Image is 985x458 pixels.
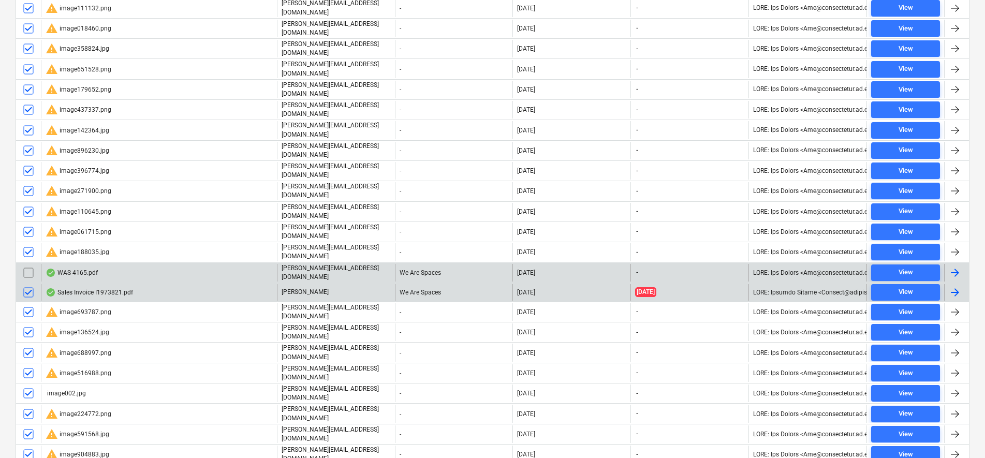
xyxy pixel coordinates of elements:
p: [PERSON_NAME][EMAIL_ADDRESS][DOMAIN_NAME] [282,60,391,78]
span: - [635,146,639,155]
div: OCR finished [46,269,56,277]
div: image061715.png [46,226,111,238]
span: - [635,45,639,53]
span: - [635,24,639,33]
span: warning [46,83,58,96]
span: warning [46,306,58,318]
button: View [871,162,940,179]
div: - [395,182,513,200]
span: - [635,248,639,257]
div: image179652.png [46,83,111,96]
div: image516988.png [46,367,111,379]
div: View [899,408,913,420]
div: [DATE] [517,289,535,296]
div: View [899,63,913,75]
div: [DATE] [517,127,535,134]
span: warning [46,428,58,440]
p: [PERSON_NAME][EMAIL_ADDRESS][DOMAIN_NAME] [282,121,391,139]
div: WAS 4165.pdf [46,269,98,277]
div: [DATE] [517,308,535,316]
button: View [871,142,940,159]
div: View [899,429,913,440]
div: [DATE] [517,248,535,256]
p: [PERSON_NAME][EMAIL_ADDRESS][DOMAIN_NAME] [282,142,391,159]
div: [DATE] [517,208,535,215]
button: View [871,81,940,98]
span: warning [46,144,58,157]
div: View [899,388,913,400]
div: image896230.jpg [46,144,109,157]
div: We Are Spaces [395,264,513,282]
span: - [635,207,639,216]
div: [DATE] [517,5,535,12]
div: View [899,104,913,116]
div: - [395,405,513,422]
span: warning [46,2,58,14]
div: View [899,327,913,338]
div: image688997.png [46,347,111,359]
div: View [899,286,913,298]
div: image110645.png [46,205,111,218]
span: - [635,85,639,94]
button: View [871,244,940,260]
p: [PERSON_NAME] [282,288,329,297]
div: [DATE] [517,431,535,438]
div: image651528.png [46,63,111,76]
button: View [871,426,940,442]
div: - [395,121,513,139]
div: - [395,20,513,37]
div: image591568.jpg [46,428,109,440]
button: View [871,101,940,118]
div: [DATE] [517,66,535,73]
button: View [871,203,940,220]
div: OCR finished [46,288,56,297]
div: image136524.jpg [46,326,109,338]
button: View [871,20,940,37]
div: [DATE] [517,451,535,458]
div: View [899,2,913,14]
p: [PERSON_NAME][EMAIL_ADDRESS][DOMAIN_NAME] [282,40,391,57]
div: - [395,81,513,98]
span: - [635,4,639,12]
button: View [871,345,940,361]
span: - [635,106,639,114]
span: - [635,430,639,438]
span: warning [46,124,58,137]
div: View [899,205,913,217]
p: [PERSON_NAME][EMAIL_ADDRESS][DOMAIN_NAME] [282,364,391,382]
button: View [871,61,940,78]
div: - [395,162,513,180]
span: warning [46,408,58,420]
p: [PERSON_NAME][EMAIL_ADDRESS][DOMAIN_NAME] [282,81,391,98]
span: - [635,126,639,135]
div: - [395,223,513,241]
div: View [899,347,913,359]
div: View [899,226,913,238]
span: warning [46,185,58,197]
span: warning [46,104,58,116]
span: warning [46,205,58,218]
div: image188035.jpg [46,246,109,258]
div: - [395,323,513,341]
button: View [871,183,940,199]
div: image358824.jpg [46,42,109,55]
div: - [395,385,513,402]
p: [PERSON_NAME][EMAIL_ADDRESS][DOMAIN_NAME] [282,264,391,282]
div: [DATE] [517,167,535,174]
div: Chat Widget [933,408,985,458]
button: View [871,284,940,301]
div: - [395,203,513,220]
div: - [395,40,513,57]
button: View [871,304,940,320]
span: - [635,167,639,175]
p: [PERSON_NAME][EMAIL_ADDRESS][DOMAIN_NAME] [282,303,391,321]
div: - [395,344,513,361]
div: View [899,84,913,96]
button: View [871,406,940,422]
div: [DATE] [517,390,535,397]
div: View [899,185,913,197]
div: - [395,364,513,382]
button: View [871,324,940,341]
span: - [635,65,639,73]
span: - [635,328,639,337]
